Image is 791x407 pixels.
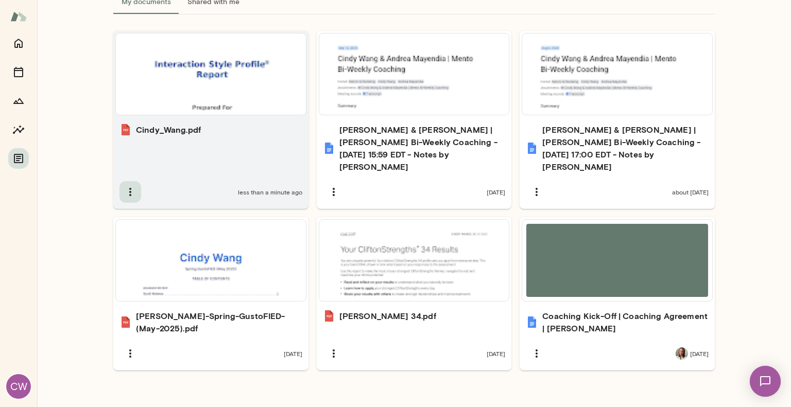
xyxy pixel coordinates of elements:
img: Andrea Mayendia [676,347,688,360]
button: Growth Plan [8,91,29,111]
img: Cindy_Wang.pdf [119,123,132,136]
h6: Cindy_Wang.pdf [136,123,201,136]
img: Cindy_Wang_StrengthsFinder_All 34.pdf [323,310,335,322]
span: [DATE] [690,349,709,358]
span: [DATE] [284,349,302,358]
img: Mento [10,7,27,26]
button: Documents [8,148,29,169]
span: [DATE] [487,188,505,196]
button: Insights [8,119,29,140]
span: about [DATE] [672,188,709,196]
span: [DATE] [487,349,505,358]
img: Cindy Wang & Andrea Mayendia | Mento Bi-Weekly Coaching - 2025/09/12 15:59 EDT - Notes by Gemini [323,142,335,154]
h6: Coaching Kick-Off | Coaching Agreement | [PERSON_NAME] [542,310,709,334]
img: Cindy Wang & Andrea Mayendia | Mento Bi-Weekly Coaching - 2025/08/06 17:00 EDT - Notes by Gemini [526,142,538,154]
img: Cindy-Wang-Spring-GustoFIED-(May-2025).pdf [119,316,132,328]
span: less than a minute ago [238,188,302,196]
button: Home [8,33,29,54]
h6: [PERSON_NAME]-Spring-GustoFIED-(May-2025).pdf [136,310,302,334]
h6: [PERSON_NAME] & [PERSON_NAME] | [PERSON_NAME] Bi-Weekly Coaching - [DATE] 15:59 EDT - Notes by [P... [339,123,506,173]
button: Sessions [8,62,29,82]
img: Coaching Kick-Off | Coaching Agreement | Cindy Wang [526,316,538,328]
h6: [PERSON_NAME] & [PERSON_NAME] | [PERSON_NAME] Bi-Weekly Coaching - [DATE] 17:00 EDT - Notes by [P... [542,123,709,173]
h6: [PERSON_NAME] 34.pdf [339,310,436,322]
div: CW [6,374,31,399]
